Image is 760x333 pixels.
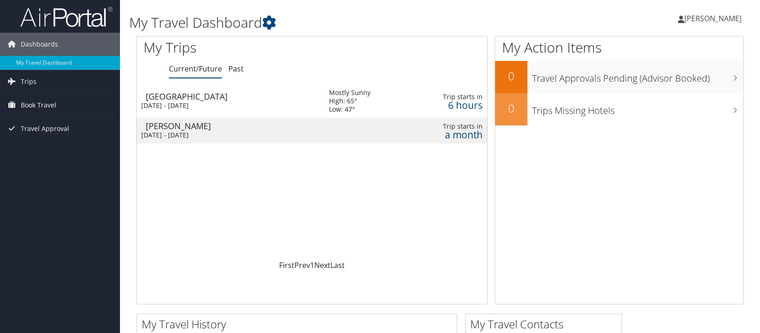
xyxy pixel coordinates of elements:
[146,92,320,101] div: [GEOGRAPHIC_DATA]
[20,6,113,28] img: airportal-logo.png
[142,316,457,332] h2: My Travel History
[21,33,58,56] span: Dashboards
[21,94,56,117] span: Book Travel
[421,122,483,131] div: Trip starts in
[495,93,743,125] a: 0Trips Missing Hotels
[421,131,483,139] div: a month
[421,101,483,109] div: 6 hours
[532,100,743,117] h3: Trips Missing Hotels
[470,316,622,332] h2: My Travel Contacts
[684,13,742,24] span: [PERSON_NAME]
[141,131,315,139] div: [DATE] - [DATE]
[169,64,222,74] a: Current/Future
[495,61,743,93] a: 0Travel Approvals Pending (Advisor Booked)
[330,260,345,270] a: Last
[495,101,527,116] h2: 0
[141,101,315,110] div: [DATE] - [DATE]
[144,38,334,57] h1: My Trips
[129,13,544,32] h1: My Travel Dashboard
[495,38,743,57] h1: My Action Items
[329,97,371,105] div: High: 65°
[421,93,483,101] div: Trip starts in
[329,105,371,113] div: Low: 47°
[294,260,310,270] a: Prev
[310,260,314,270] a: 1
[279,260,294,270] a: First
[228,64,244,74] a: Past
[21,70,36,93] span: Trips
[329,89,371,97] div: Mostly Sunny
[314,260,330,270] a: Next
[146,122,320,130] div: [PERSON_NAME]
[678,5,751,32] a: [PERSON_NAME]
[495,68,527,84] h2: 0
[21,117,69,140] span: Travel Approval
[532,67,743,85] h3: Travel Approvals Pending (Advisor Booked)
